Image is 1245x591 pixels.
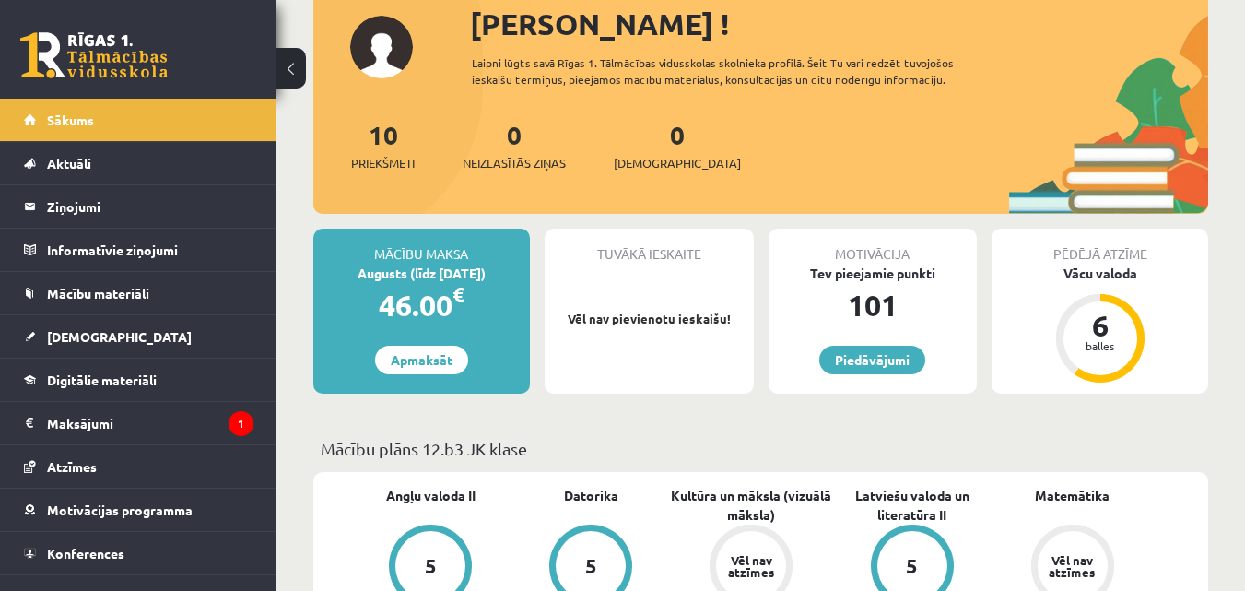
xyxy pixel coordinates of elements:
[24,272,253,314] a: Mācību materiāli
[47,402,253,444] legend: Maksājumi
[24,185,253,228] a: Ziņojumi
[906,556,918,576] div: 5
[24,229,253,271] a: Informatīvie ziņojumi
[463,118,566,172] a: 0Neizlasītās ziņas
[425,556,437,576] div: 5
[313,229,530,264] div: Mācību maksa
[47,155,91,171] span: Aktuāli
[769,229,978,264] div: Motivācija
[313,283,530,327] div: 46.00
[351,154,415,172] span: Priekšmeti
[992,264,1208,283] div: Vācu valoda
[992,229,1208,264] div: Pēdējā atzīme
[24,445,253,488] a: Atzīmes
[463,154,566,172] span: Neizlasītās ziņas
[564,486,618,505] a: Datorika
[47,545,124,561] span: Konferences
[545,229,754,264] div: Tuvākā ieskaite
[24,99,253,141] a: Sākums
[614,118,741,172] a: 0[DEMOGRAPHIC_DATA]
[585,556,597,576] div: 5
[47,112,94,128] span: Sākums
[470,2,1208,46] div: [PERSON_NAME] !
[351,118,415,172] a: 10Priekšmeti
[832,486,992,525] a: Latviešu valoda un literatūra II
[386,486,476,505] a: Angļu valoda II
[229,411,253,436] i: 1
[725,554,777,578] div: Vēl nav atzīmes
[47,372,157,388] span: Digitālie materiāli
[24,359,253,401] a: Digitālie materiāli
[313,264,530,283] div: Augusts (līdz [DATE])
[47,328,192,345] span: [DEMOGRAPHIC_DATA]
[671,486,831,525] a: Kultūra un māksla (vizuālā māksla)
[47,285,149,301] span: Mācību materiāli
[321,436,1201,461] p: Mācību plāns 12.b3 JK klase
[819,346,925,374] a: Piedāvājumi
[24,489,253,531] a: Motivācijas programma
[47,229,253,271] legend: Informatīvie ziņojumi
[452,281,464,308] span: €
[614,154,741,172] span: [DEMOGRAPHIC_DATA]
[24,532,253,574] a: Konferences
[769,283,978,327] div: 101
[47,458,97,475] span: Atzīmes
[992,264,1208,385] a: Vācu valoda 6 balles
[24,402,253,444] a: Maksājumi1
[47,502,193,518] span: Motivācijas programma
[1073,311,1128,340] div: 6
[554,310,745,328] p: Vēl nav pievienotu ieskaišu!
[1073,340,1128,351] div: balles
[47,185,253,228] legend: Ziņojumi
[375,346,468,374] a: Apmaksāt
[24,315,253,358] a: [DEMOGRAPHIC_DATA]
[472,54,1009,88] div: Laipni lūgts savā Rīgas 1. Tālmācības vidusskolas skolnieka profilā. Šeit Tu vari redzēt tuvojošo...
[20,32,168,78] a: Rīgas 1. Tālmācības vidusskola
[24,142,253,184] a: Aktuāli
[1035,486,1110,505] a: Matemātika
[769,264,978,283] div: Tev pieejamie punkti
[1047,554,1098,578] div: Vēl nav atzīmes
